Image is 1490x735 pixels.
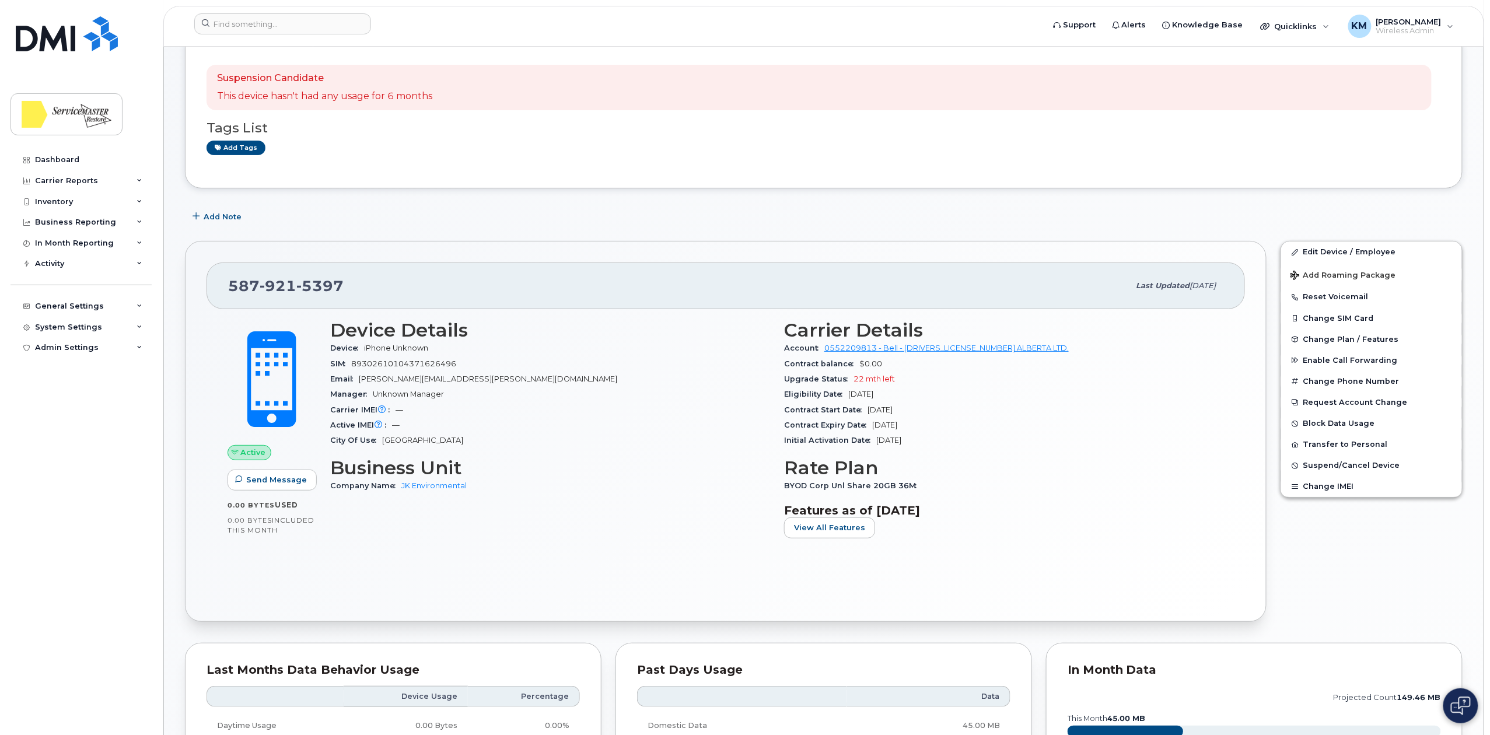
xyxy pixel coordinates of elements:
div: In Month Data [1068,664,1441,676]
h3: Tags List [207,121,1441,135]
button: Reset Voicemail [1281,286,1462,307]
span: Wireless Admin [1376,26,1442,36]
span: [PERSON_NAME] [1376,17,1442,26]
span: [DATE] [848,390,873,398]
button: Add Roaming Package [1281,262,1462,286]
span: Contract Start Date [784,405,868,414]
span: Email [330,374,359,383]
h3: Carrier Details [784,320,1224,341]
span: 921 [260,277,296,295]
span: City Of Use [330,436,382,444]
span: [DATE] [868,405,893,414]
span: [PERSON_NAME][EMAIL_ADDRESS][PERSON_NAME][DOMAIN_NAME] [359,374,617,383]
span: [DATE] [876,436,901,444]
span: Active IMEI [330,421,392,429]
span: Eligibility Date [784,390,848,398]
h3: Rate Plan [784,457,1224,478]
span: Unknown Manager [373,390,444,398]
span: BYOD Corp Unl Share 20GB 36M [784,481,922,490]
button: Change Plan / Features [1281,329,1462,350]
h3: Features as of [DATE] [784,503,1224,517]
span: [GEOGRAPHIC_DATA] [382,436,463,444]
a: JK Environmental [401,481,467,490]
span: Last updated [1136,281,1190,290]
p: This device hasn't had any usage for 6 months [217,90,432,103]
span: Account [784,344,824,352]
span: [DATE] [1190,281,1216,290]
a: Edit Device / Employee [1281,242,1462,262]
div: Quicklinks [1253,15,1338,38]
button: Transfer to Personal [1281,434,1462,455]
span: Add Roaming Package [1290,271,1396,282]
a: Support [1045,13,1104,37]
span: Contract Expiry Date [784,421,872,429]
button: Add Note [185,206,251,227]
span: Contract balance [784,359,859,368]
span: Upgrade Status [784,374,854,383]
th: Device Usage [344,686,468,707]
span: Quicklinks [1275,22,1317,31]
span: View All Features [794,522,865,533]
span: — [392,421,400,429]
span: Carrier IMEI [330,405,396,414]
span: — [396,405,403,414]
tspan: 149.46 MB [1397,693,1441,702]
button: View All Features [784,517,875,538]
text: this month [1067,714,1146,723]
span: Change Plan / Features [1303,335,1399,344]
span: 0.00 Bytes [228,516,272,524]
a: 0552209813 - Bell - [DRIVERS_LICENSE_NUMBER] ALBERTA LTD. [824,344,1069,352]
button: Change SIM Card [1281,308,1462,329]
button: Block Data Usage [1281,413,1462,434]
span: iPhone Unknown [364,344,428,352]
span: Suspend/Cancel Device [1303,461,1400,470]
button: Suspend/Cancel Device [1281,455,1462,476]
button: Send Message [228,470,317,491]
div: Kevin Miller [1340,15,1462,38]
th: Percentage [468,686,580,707]
button: Change Phone Number [1281,371,1462,392]
button: Change IMEI [1281,476,1462,497]
button: Enable Call Forwarding [1281,350,1462,371]
h3: Business Unit [330,457,770,478]
span: Initial Activation Date [784,436,876,444]
img: Open chat [1451,696,1471,715]
div: Past Days Usage [637,664,1010,676]
span: Add Note [204,211,242,222]
a: Knowledge Base [1155,13,1251,37]
h3: Device Details [330,320,770,341]
tspan: 45.00 MB [1107,714,1146,723]
a: Alerts [1104,13,1155,37]
span: 5397 [296,277,344,295]
text: projected count [1334,693,1441,702]
span: SIM [330,359,351,368]
span: Company Name [330,481,401,490]
span: Enable Call Forwarding [1303,356,1398,365]
div: Last Months Data Behavior Usage [207,664,580,676]
span: 89302610104371626496 [351,359,456,368]
span: used [275,501,298,509]
span: Alerts [1122,19,1146,31]
a: Add tags [207,141,265,155]
span: KM [1352,19,1367,33]
input: Find something... [194,13,371,34]
span: Active [241,447,266,458]
th: Data [847,686,1010,707]
span: 587 [228,277,344,295]
span: $0.00 [859,359,882,368]
span: 0.00 Bytes [228,501,275,509]
span: Device [330,344,364,352]
span: Manager [330,390,373,398]
span: Send Message [246,474,307,485]
button: Request Account Change [1281,392,1462,413]
span: 22 mth left [854,374,895,383]
span: [DATE] [872,421,897,429]
span: Knowledge Base [1173,19,1243,31]
span: Support [1063,19,1096,31]
p: Suspension Candidate [217,72,432,85]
